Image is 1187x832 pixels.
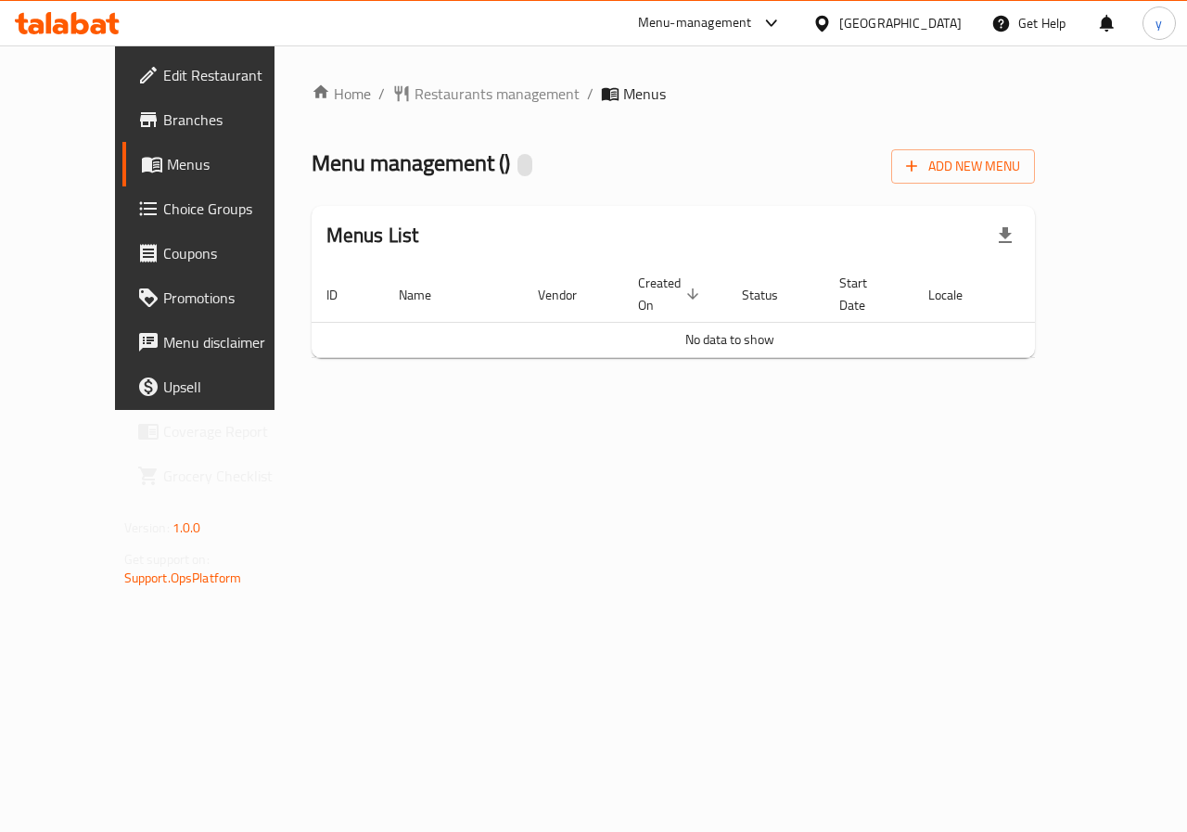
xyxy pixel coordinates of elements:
span: Menu management ( ) [312,142,510,184]
a: Grocery Checklist [122,454,313,498]
table: enhanced table [312,266,1148,358]
nav: breadcrumb [312,83,1036,105]
a: Menus [122,142,313,186]
span: Created On [638,272,705,316]
span: Status [742,284,802,306]
span: No data to show [685,327,774,352]
span: Upsell [163,376,299,398]
a: Coupons [122,231,313,275]
a: Menu disclaimer [122,320,313,365]
span: Menu disclaimer [163,331,299,353]
span: Start Date [839,272,891,316]
li: / [378,83,385,105]
a: Upsell [122,365,313,409]
h2: Menus List [326,222,419,250]
a: Edit Restaurant [122,53,313,97]
span: ID [326,284,362,306]
div: Export file [983,213,1027,258]
span: Add New Menu [906,155,1020,178]
div: [GEOGRAPHIC_DATA] [839,13,962,33]
span: Coverage Report [163,420,299,442]
span: 1.0.0 [172,516,201,540]
span: Promotions [163,287,299,309]
span: Version: [124,516,170,540]
span: Edit Restaurant [163,64,299,86]
a: Home [312,83,371,105]
span: Restaurants management [415,83,580,105]
span: Get support on: [124,547,210,571]
span: Name [399,284,455,306]
span: Branches [163,109,299,131]
div: Menu-management [638,12,752,34]
a: Promotions [122,275,313,320]
a: Branches [122,97,313,142]
button: Add New Menu [891,149,1035,184]
a: Choice Groups [122,186,313,231]
a: Support.OpsPlatform [124,566,242,590]
span: Locale [928,284,987,306]
span: Vendor [538,284,601,306]
span: Choice Groups [163,198,299,220]
a: Coverage Report [122,409,313,454]
span: Coupons [163,242,299,264]
th: Actions [1009,266,1148,323]
span: y [1155,13,1162,33]
span: Menus [623,83,666,105]
span: Menus [167,153,299,175]
li: / [587,83,593,105]
span: Grocery Checklist [163,465,299,487]
a: Restaurants management [392,83,580,105]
